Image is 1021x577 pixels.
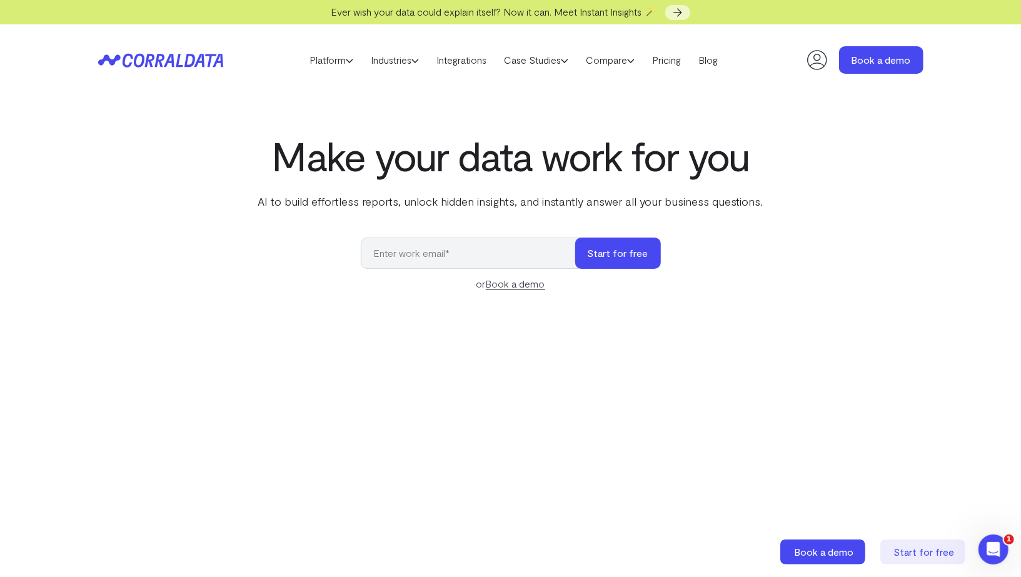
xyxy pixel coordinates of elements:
[256,133,766,178] h1: Make your data work for you
[978,534,1008,564] iframe: Intercom live chat
[690,51,727,69] a: Blog
[362,51,428,69] a: Industries
[880,539,968,564] a: Start for free
[331,6,656,18] span: Ever wish your data could explain itself? Now it can. Meet Instant Insights 🪄
[575,238,661,269] button: Start for free
[301,51,362,69] a: Platform
[577,51,643,69] a: Compare
[894,546,955,558] span: Start for free
[839,46,923,74] a: Book a demo
[361,276,661,291] div: or
[428,51,495,69] a: Integrations
[780,539,868,564] a: Book a demo
[643,51,690,69] a: Pricing
[486,278,545,290] a: Book a demo
[795,546,854,558] span: Book a demo
[256,193,766,209] p: AI to build effortless reports, unlock hidden insights, and instantly answer all your business qu...
[361,238,588,269] input: Enter work email*
[495,51,577,69] a: Case Studies
[1004,534,1014,544] span: 1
